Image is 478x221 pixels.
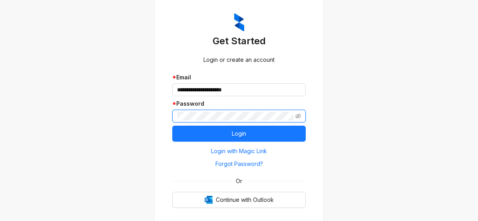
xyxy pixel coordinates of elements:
[172,73,306,82] div: Email
[172,55,306,64] div: Login or create an account
[172,99,306,108] div: Password
[215,160,263,168] span: Forgot Password?
[172,126,306,142] button: Login
[234,13,244,32] img: ZumaIcon
[216,195,274,204] span: Continue with Outlook
[211,147,267,156] span: Login with Magic Link
[232,129,246,138] span: Login
[230,177,248,185] span: Or
[172,158,306,170] button: Forgot Password?
[172,145,306,158] button: Login with Magic Link
[205,196,213,204] img: Outlook
[295,113,301,119] span: eye-invisible
[172,192,306,208] button: OutlookContinue with Outlook
[172,35,306,47] h3: Get Started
